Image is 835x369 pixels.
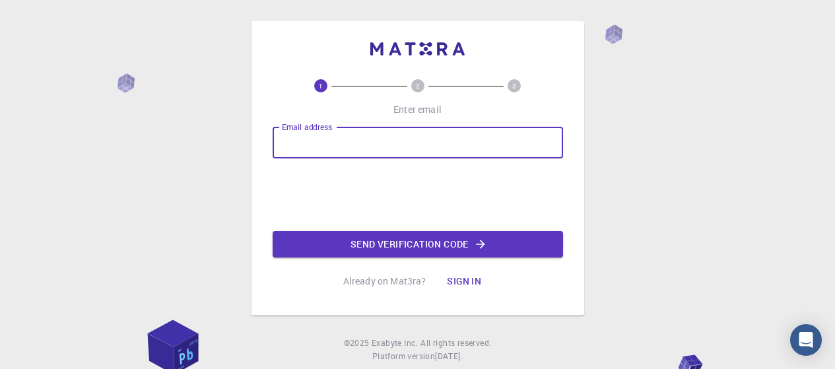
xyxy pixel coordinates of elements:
[343,275,426,288] p: Already on Mat3ra?
[273,231,563,257] button: Send verification code
[420,337,491,350] span: All rights reserved.
[344,337,372,350] span: © 2025
[512,81,516,90] text: 3
[282,121,332,133] label: Email address
[436,268,492,294] button: Sign in
[435,350,463,363] a: [DATE].
[317,169,518,220] iframe: reCAPTCHA
[393,103,442,116] p: Enter email
[435,351,463,361] span: [DATE] .
[372,337,418,348] span: Exabyte Inc.
[372,337,418,350] a: Exabyte Inc.
[416,81,420,90] text: 2
[319,81,323,90] text: 1
[372,350,435,363] span: Platform version
[790,324,822,356] div: Open Intercom Messenger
